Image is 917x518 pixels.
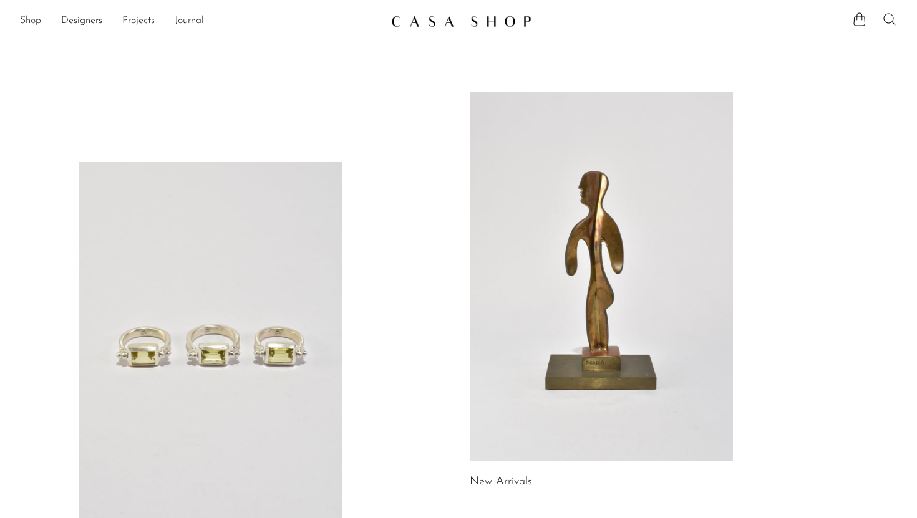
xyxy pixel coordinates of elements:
a: Projects [122,13,155,29]
a: Designers [61,13,102,29]
a: Journal [175,13,204,29]
a: New Arrivals [470,476,532,487]
a: Shop [20,13,41,29]
nav: Desktop navigation [20,11,381,32]
ul: NEW HEADER MENU [20,11,381,32]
